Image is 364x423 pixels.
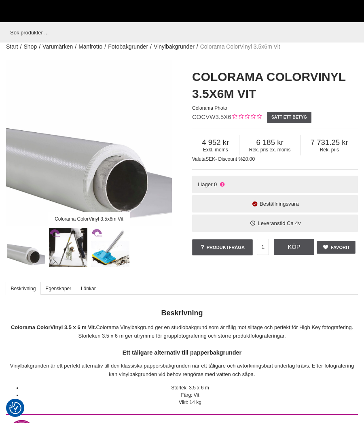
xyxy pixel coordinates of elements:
span: Colorama ColorVinyl 3.5x6m Vit [200,43,280,51]
p: Colorama Vinylbakgrund ger en studiobakgrund som är tålig mot slitage och perfekt för High Key fo... [6,323,358,340]
a: Köp [274,239,314,255]
img: Mångsidig [49,228,88,267]
span: COCVW3.5X6 [192,113,231,120]
a: Egenskaper [40,282,76,295]
span: Beställningsvara [260,201,299,207]
input: Sök produkter ... [6,22,354,43]
a: Shop [23,43,37,51]
li: Färg: Vit [22,391,358,399]
span: 0 [214,181,217,187]
a: Produktfråga [192,239,253,255]
img: Revisit consent button [9,402,21,414]
span: / [197,43,198,51]
span: SEK [205,156,215,162]
span: 6 185 [239,138,301,147]
span: / [75,43,76,51]
a: Länkar [76,282,101,295]
h2: Beskrivning [6,308,358,318]
span: Ca 4v [287,220,301,226]
a: Beskrivning [6,282,41,295]
img: Colorama ColorVinyl 3.5x6m Vit [7,228,46,267]
div: Kundbetyg: 0 [231,113,262,121]
p: Vinylbakgrunden är ett perfekt alternativ till den klassiska pappersbakgrunden när ett tåligare o... [6,362,358,379]
a: Sätt ett betyg [267,112,312,123]
strong: Colorama ColorVinyl 3.5 x 6 m Vit. [11,324,96,330]
img: Avtorkningsbar [91,228,130,267]
h1: Colorama ColorVinyl 3.5x6m Vit [192,68,358,102]
i: Ej i lager [219,181,225,187]
span: Rek. pris ex. moms [239,147,301,153]
li: Vikt: 14 kg [22,399,358,406]
span: / [20,43,22,51]
h4: Ett tåligare alternativ till papperbakgrunder [6,349,358,357]
span: / [39,43,40,51]
a: Manfrotto [78,43,102,51]
span: Leveranstid [258,220,285,226]
span: 4 952 [192,138,239,147]
span: / [104,43,106,51]
a: Varumärken [42,43,73,51]
span: Exkl. moms [192,147,239,153]
a: Favorit [317,241,355,254]
div: Colorama ColorVinyl 3.5x6m Vit [48,212,130,226]
span: 20.00 [243,156,255,162]
button: Samtyckesinställningar [9,401,21,415]
span: I lager [198,181,213,187]
span: / [150,43,152,51]
span: - Discount % [215,156,243,162]
a: Fotobakgrunder [108,43,148,51]
span: 7 731.25 [301,138,358,147]
a: Vinylbakgrunder [154,43,195,51]
span: Colorama Photo [192,105,227,111]
span: Rek. pris [301,147,358,153]
li: Storlek: 3.5 x 6 m [22,384,358,391]
span: Valuta [192,156,205,162]
a: Start [6,43,18,51]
